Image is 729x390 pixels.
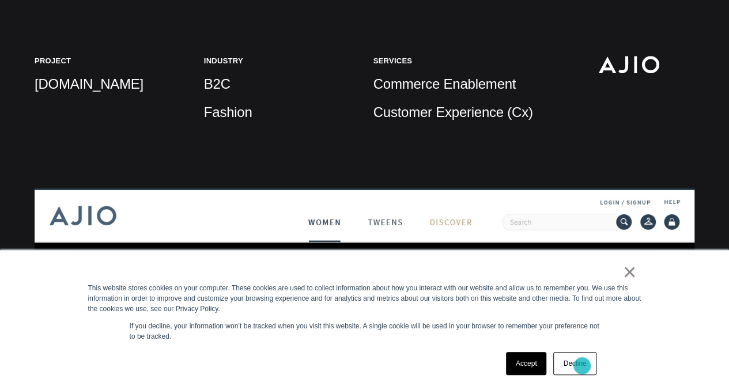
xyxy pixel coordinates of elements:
[204,56,356,66] h5: Industry
[506,352,547,375] a: Accept
[35,56,187,66] h5: Project
[553,352,596,375] a: Decline
[130,321,600,342] p: If you decline, your information won’t be tracked when you visit this website. A single cookie wi...
[373,56,582,66] h5: Services
[88,283,641,314] div: This website stores cookies on your computer. These cookies are used to collect information about...
[35,75,187,93] p: [DOMAIN_NAME]
[204,103,356,122] p: Fashion
[373,103,582,122] p: Customer Experience (Cx)
[204,75,356,93] p: B2C
[373,75,582,93] p: Commerce Enablement
[623,267,637,277] a: ×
